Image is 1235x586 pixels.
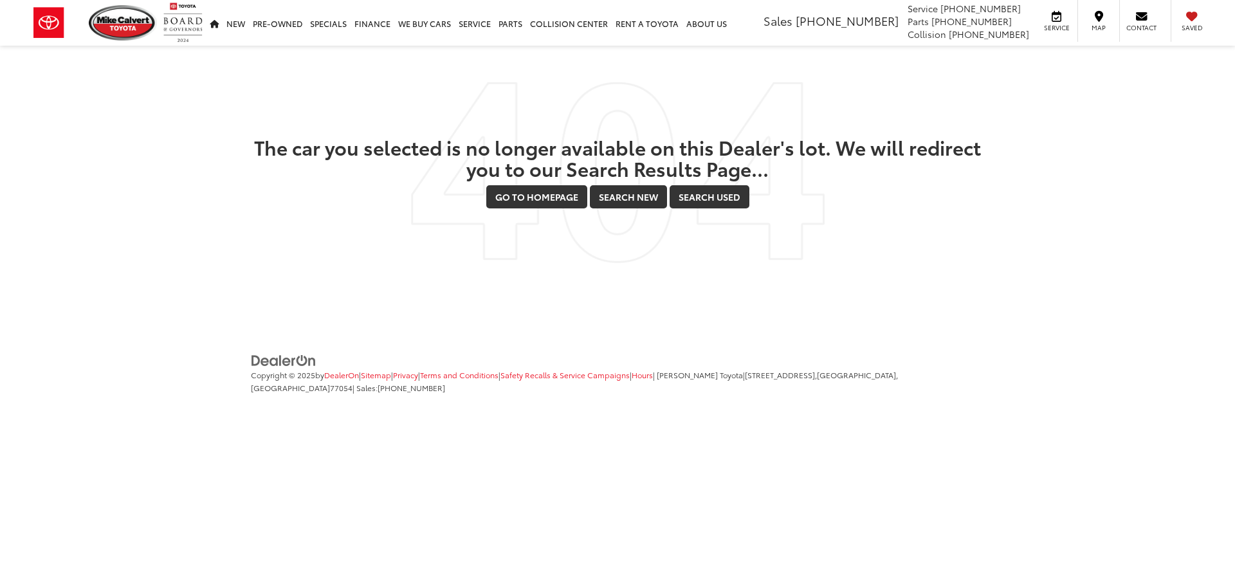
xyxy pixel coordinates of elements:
[632,369,653,380] a: Hours
[359,369,391,380] span: |
[352,382,445,393] span: | Sales:
[251,382,330,393] span: [GEOGRAPHIC_DATA]
[500,369,630,380] a: Safety Recalls & Service Campaigns, Opens in a new tab
[817,369,898,380] span: [GEOGRAPHIC_DATA],
[653,369,743,380] span: | [PERSON_NAME] Toyota
[1084,23,1113,32] span: Map
[764,12,792,29] span: Sales
[251,369,315,380] span: Copyright © 2025
[420,369,499,380] a: Terms and Conditions
[499,369,630,380] span: |
[330,382,352,393] span: 77054
[949,28,1029,41] span: [PHONE_NUMBER]
[931,15,1012,28] span: [PHONE_NUMBER]
[630,369,653,380] span: |
[418,369,499,380] span: |
[1126,23,1157,32] span: Contact
[1042,23,1071,32] span: Service
[251,354,316,368] img: DealerOn
[378,382,445,393] span: [PHONE_NUMBER]
[908,28,946,41] span: Collision
[324,369,359,380] a: DealerOn Home Page
[315,369,359,380] span: by
[908,15,929,28] span: Parts
[796,12,899,29] span: [PHONE_NUMBER]
[1178,23,1206,32] span: Saved
[361,369,391,380] a: Sitemap
[391,369,418,380] span: |
[908,2,938,15] span: Service
[251,353,316,366] a: DealerOn
[89,5,157,41] img: Mike Calvert Toyota
[940,2,1021,15] span: [PHONE_NUMBER]
[670,185,749,208] a: Search Used
[393,369,418,380] a: Privacy
[251,136,984,179] h2: The car you selected is no longer available on this Dealer's lot. We will redirect you to our Sea...
[590,185,667,208] a: Search New
[745,369,817,380] span: [STREET_ADDRESS],
[486,185,587,208] a: Go to Homepage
